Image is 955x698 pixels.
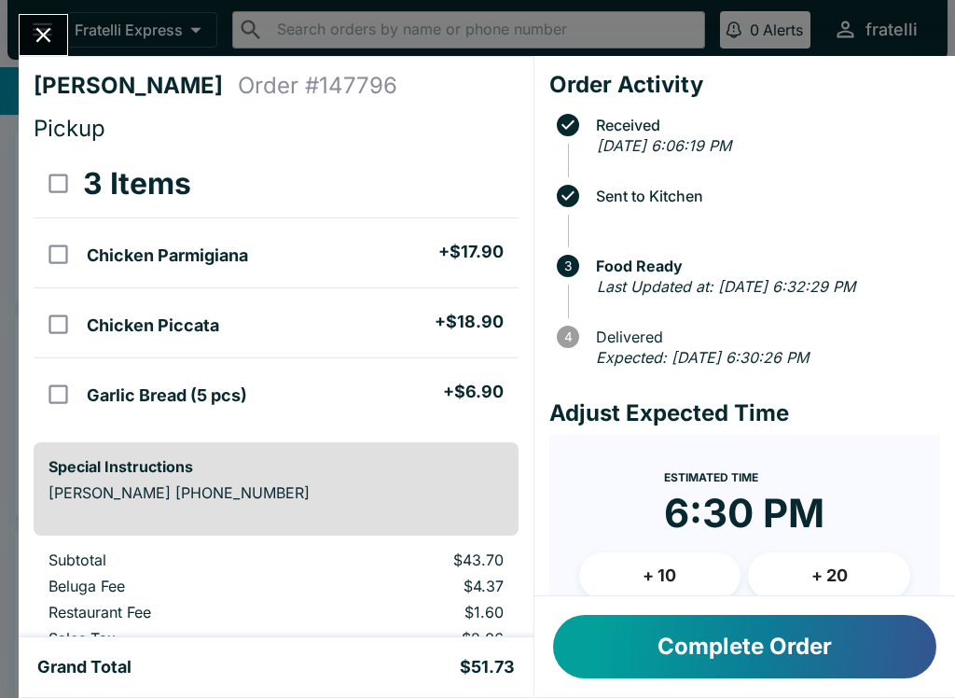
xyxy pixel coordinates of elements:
h4: Order Activity [549,71,940,99]
p: Sales Tax [48,629,292,648]
span: Received [587,117,940,133]
button: + 20 [748,552,910,599]
p: $43.70 [322,551,504,569]
h5: Garlic Bread (5 pcs) [87,384,247,407]
text: 3 [564,258,572,273]
span: Delivered [587,328,940,345]
button: + 10 [579,552,741,599]
h5: Chicken Parmigiana [87,244,248,267]
p: $2.06 [322,629,504,648]
p: Subtotal [48,551,292,569]
span: Food Ready [587,258,940,274]
h4: Adjust Expected Time [549,399,940,427]
h5: $51.73 [460,656,515,678]
p: $4.37 [322,577,504,595]
h6: Special Instructions [48,457,504,476]
h4: [PERSON_NAME] [34,72,238,100]
h5: Grand Total [37,656,131,678]
h5: + $18.90 [435,311,504,333]
table: orders table [34,551,519,655]
p: Beluga Fee [48,577,292,595]
text: 4 [563,329,572,344]
span: Sent to Kitchen [587,188,940,204]
span: Estimated Time [664,470,758,484]
em: Expected: [DATE] 6:30:26 PM [596,348,809,367]
h5: Chicken Piccata [87,314,219,337]
button: Close [20,15,67,55]
p: Restaurant Fee [48,603,292,621]
h5: + $17.90 [438,241,504,263]
time: 6:30 PM [664,489,824,537]
p: $1.60 [322,603,504,621]
h4: Order # 147796 [238,72,397,100]
h3: 3 Items [83,165,191,202]
p: [PERSON_NAME] [PHONE_NUMBER] [48,483,504,502]
em: Last Updated at: [DATE] 6:32:29 PM [597,277,855,296]
em: [DATE] 6:06:19 PM [597,136,731,155]
h5: + $6.90 [443,381,504,403]
button: Complete Order [553,615,936,678]
span: Pickup [34,115,105,142]
table: orders table [34,150,519,427]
